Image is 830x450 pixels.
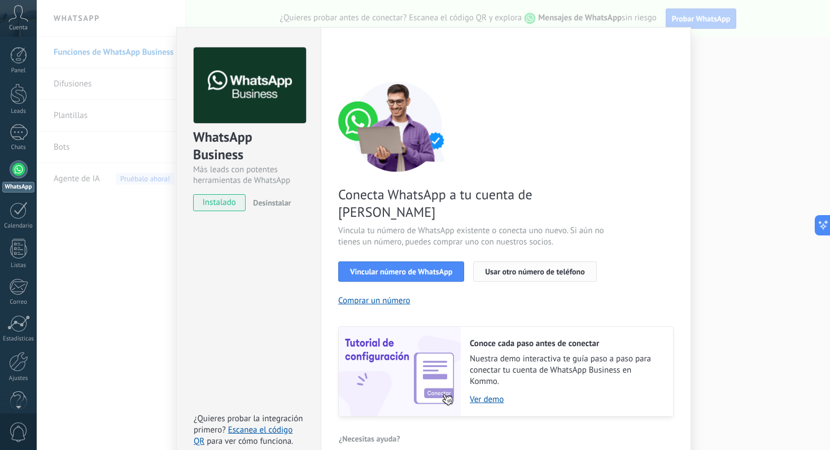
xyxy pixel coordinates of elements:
[193,164,304,186] div: Más leads con potentes herramientas de WhatsApp
[338,430,401,447] button: ¿Necesitas ayuda?
[2,144,35,151] div: Chats
[194,425,292,447] a: Escanea el código QR
[338,81,457,172] img: connect number
[2,108,35,115] div: Leads
[9,24,28,32] span: Cuenta
[338,261,464,282] button: Vincular número de WhatsApp
[350,268,452,276] span: Vincular número de WhatsApp
[194,194,245,211] span: instalado
[339,435,400,443] span: ¿Necesitas ayuda?
[207,436,293,447] span: para ver cómo funciona.
[2,375,35,382] div: Ajustes
[193,128,304,164] div: WhatsApp Business
[194,47,306,124] img: logo_main.png
[2,299,35,306] div: Correo
[470,394,662,405] a: Ver demo
[248,194,291,211] button: Desinstalar
[2,67,35,75] div: Panel
[253,198,291,208] span: Desinstalar
[2,335,35,343] div: Estadísticas
[338,186,607,221] span: Conecta WhatsApp a tu cuenta de [PERSON_NAME]
[2,262,35,269] div: Listas
[194,413,303,435] span: ¿Quieres probar la integración primero?
[485,268,584,276] span: Usar otro número de teléfono
[338,295,410,306] button: Comprar un número
[470,338,662,349] h2: Conoce cada paso antes de conectar
[473,261,596,282] button: Usar otro número de teléfono
[2,222,35,230] div: Calendario
[338,225,607,248] span: Vincula tu número de WhatsApp existente o conecta uno nuevo. Si aún no tienes un número, puedes c...
[2,182,34,193] div: WhatsApp
[470,353,662,387] span: Nuestra demo interactiva te guía paso a paso para conectar tu cuenta de WhatsApp Business en Kommo.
